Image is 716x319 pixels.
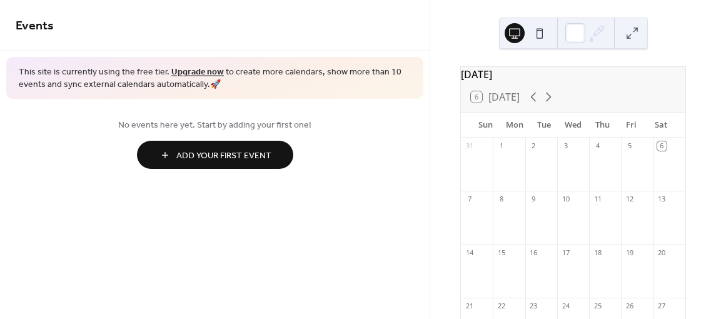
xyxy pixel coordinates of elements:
[137,141,293,169] button: Add Your First Event
[593,141,602,151] div: 4
[625,248,634,257] div: 19
[19,66,411,91] span: This site is currently using the free tier. to create more calendars, show more than 10 events an...
[16,14,54,38] span: Events
[593,248,602,257] div: 18
[176,149,271,163] span: Add Your First Event
[529,301,538,311] div: 23
[646,113,675,138] div: Sat
[561,141,570,151] div: 3
[461,67,685,82] div: [DATE]
[625,195,634,204] div: 12
[465,301,474,311] div: 21
[593,195,602,204] div: 11
[558,113,588,138] div: Wed
[465,195,474,204] div: 7
[529,113,558,138] div: Tue
[529,141,538,151] div: 2
[561,301,570,311] div: 24
[529,195,538,204] div: 9
[171,64,224,81] a: Upgrade now
[16,141,414,169] a: Add Your First Event
[529,248,538,257] div: 16
[465,141,474,151] div: 31
[500,113,530,138] div: Mon
[471,113,500,138] div: Sun
[625,301,634,311] div: 26
[16,119,414,132] span: No events here yet. Start by adding your first one!
[497,141,506,151] div: 1
[657,195,667,204] div: 13
[593,301,602,311] div: 25
[657,301,667,311] div: 27
[588,113,617,138] div: Thu
[561,195,570,204] div: 10
[625,141,634,151] div: 5
[465,248,474,257] div: 14
[497,195,506,204] div: 8
[657,141,667,151] div: 6
[657,248,667,257] div: 20
[497,301,506,311] div: 22
[617,113,647,138] div: Fri
[561,248,570,257] div: 17
[497,248,506,257] div: 15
